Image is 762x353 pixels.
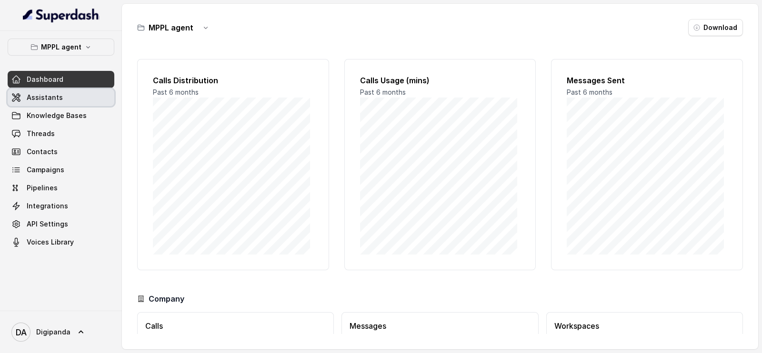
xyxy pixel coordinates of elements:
[153,88,199,96] span: Past 6 months
[8,143,114,160] a: Contacts
[8,197,114,215] a: Integrations
[27,147,58,157] span: Contacts
[36,327,70,337] span: Digipanda
[8,216,114,233] a: API Settings
[27,93,63,102] span: Assistants
[23,8,100,23] img: light.svg
[360,75,521,86] h2: Calls Usage (mins)
[149,22,193,33] h3: MPPL agent
[360,88,406,96] span: Past 6 months
[8,161,114,178] a: Campaigns
[27,183,58,193] span: Pipelines
[567,75,727,86] h2: Messages Sent
[554,320,735,332] h3: Workspaces
[8,89,114,106] a: Assistants
[145,320,326,332] h3: Calls
[8,234,114,251] a: Voices Library
[27,165,64,175] span: Campaigns
[8,179,114,196] a: Pipelines
[149,293,184,304] h3: Company
[16,327,27,337] text: DA
[350,320,530,332] h3: Messages
[567,88,612,96] span: Past 6 months
[8,107,114,124] a: Knowledge Bases
[8,125,114,142] a: Threads
[27,111,87,120] span: Knowledge Bases
[41,41,81,53] p: MPPL agent
[8,39,114,56] button: MPPL agent
[688,19,743,36] button: Download
[27,201,68,211] span: Integrations
[8,319,114,345] a: Digipanda
[27,219,68,229] span: API Settings
[27,129,55,138] span: Threads
[153,75,313,86] h2: Calls Distribution
[27,75,63,84] span: Dashboard
[8,71,114,88] a: Dashboard
[27,237,74,247] span: Voices Library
